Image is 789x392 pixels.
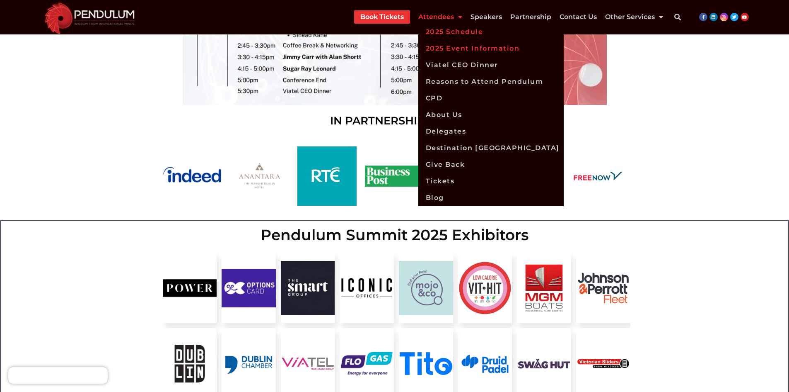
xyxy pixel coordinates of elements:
[605,10,663,24] a: Other Services
[399,253,453,323] div: 13 / 24
[163,261,217,315] img: Power Gym Logo Pendulum 2025
[669,9,686,25] div: Search
[418,90,564,107] a: CPD
[281,261,335,315] img: The Smart Group Logo Pendulum 2025
[517,261,571,315] img: MGM Boats Pendulum Summit
[576,253,630,323] div: Johnson & Perrott Fleet
[418,24,564,40] a: 2025 Schedule
[340,261,394,315] img: Iconic Pendulum Summit Logo
[399,253,453,323] div: Mojo & Co.
[418,140,564,156] a: Destination [GEOGRAPHIC_DATA]
[222,253,276,323] div: Options Card
[340,253,394,323] div: Iconic
[418,40,564,57] a: 2025 Event Information
[517,253,571,323] div: 15 / 24
[399,336,453,391] img: Tito Pendulum Summit
[517,336,571,391] img: Swag Hut Pendulum Summit
[360,10,404,24] a: Book Tickets
[418,107,564,123] a: About Us
[418,57,564,73] a: Viatel CEO Dinner
[458,253,512,323] div: VITHIT
[163,253,217,323] div: 1 / 24
[418,190,564,206] a: Blog
[163,113,627,128] h3: In Partnership With
[163,137,222,216] img: Indeed
[517,253,571,323] div: MGM Boats
[567,137,627,216] img: FreeNow
[458,253,512,323] div: 14 / 24
[222,253,276,323] div: 2 / 24
[458,336,512,391] img: Druid Padel
[471,10,502,24] a: Speakers
[510,10,551,24] a: Partnership
[163,225,627,245] h2: Pendulum Summit 2025 Exhibitors
[281,253,335,323] div: 3 / 24
[418,10,462,24] a: Attendees
[365,137,424,216] img: The Business Post
[163,253,217,323] div: Power
[8,367,108,384] iframe: Brevo live chat
[281,253,335,323] div: The Smart Group
[399,261,453,315] img: Mojo & Co Logo Pendulum 2025
[418,123,564,140] a: Delegates
[222,336,276,391] img: Dublin Chamber Pendulum Summit
[297,137,357,216] img: RTE
[418,173,564,190] a: Tickets
[230,137,289,216] img: The Marker
[576,253,630,323] div: 16 / 24
[281,336,335,391] img: Viatel Pendulum Summit
[163,336,217,391] img: Dublin City Council Logo Pendulum Summit 2025
[418,156,564,173] a: Give Back
[340,253,394,323] div: 4 / 24
[354,10,663,24] nav: Menu
[576,336,630,391] img: Victorian Sliders Pendulum Summit
[418,24,564,206] ul: Attendees
[340,336,394,391] img: Flo Gas Pendulum Summit
[418,73,564,90] a: Reasons to Attend Pendulum
[576,261,630,315] img: Johnson & Perrott Fleet Pendulum Summit
[560,10,597,24] a: Contact Us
